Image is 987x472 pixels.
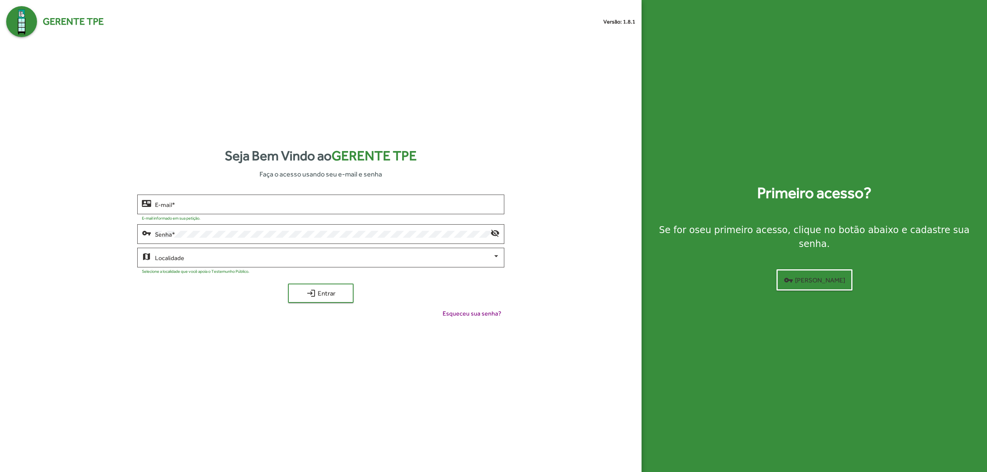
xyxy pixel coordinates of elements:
img: Logo Gerente [6,6,37,37]
span: [PERSON_NAME] [784,273,845,287]
mat-icon: contact_mail [142,198,151,208]
span: Esqueceu sua senha? [443,309,501,318]
span: Gerente TPE [43,14,104,29]
span: Gerente TPE [332,148,417,163]
mat-icon: login [307,289,316,298]
mat-icon: vpn_key [784,275,793,285]
span: Faça o acesso usando seu e-mail e senha [259,169,382,179]
mat-icon: vpn_key [142,228,151,237]
mat-hint: E-mail informado em sua petição. [142,216,200,220]
span: Entrar [295,286,347,300]
div: Se for o , clique no botão abaixo e cadastre sua senha. [651,223,978,251]
mat-hint: Selecione a localidade que você apoia o Testemunho Público. [142,269,249,274]
button: Entrar [288,284,354,303]
small: Versão: 1.8.1 [603,18,635,26]
strong: seu primeiro acesso [695,225,788,235]
button: [PERSON_NAME] [776,269,852,291]
strong: Seja Bem Vindo ao [225,146,417,166]
mat-icon: visibility_off [490,228,500,237]
mat-icon: map [142,252,151,261]
strong: Primeiro acesso? [757,181,871,205]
